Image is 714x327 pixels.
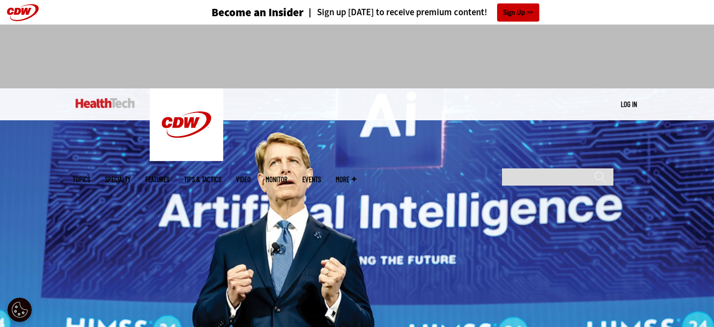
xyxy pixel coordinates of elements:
[212,7,304,18] h3: Become an Insider
[497,3,539,22] a: Sign Up
[304,8,487,17] a: Sign up [DATE] to receive premium content!
[236,176,251,183] a: Video
[150,153,223,163] a: CDW
[621,99,637,109] div: User menu
[76,98,135,108] img: Home
[302,176,321,183] a: Events
[265,176,288,183] a: MonITor
[7,298,32,322] div: Cookie Settings
[73,176,90,183] span: Topics
[175,7,304,18] a: Become an Insider
[621,100,637,109] a: Log in
[179,34,536,79] iframe: advertisement
[105,176,131,183] span: Specialty
[7,298,32,322] button: Open Preferences
[150,88,223,161] img: Home
[184,176,221,183] a: Tips & Tactics
[336,176,356,183] span: More
[145,176,169,183] a: Features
